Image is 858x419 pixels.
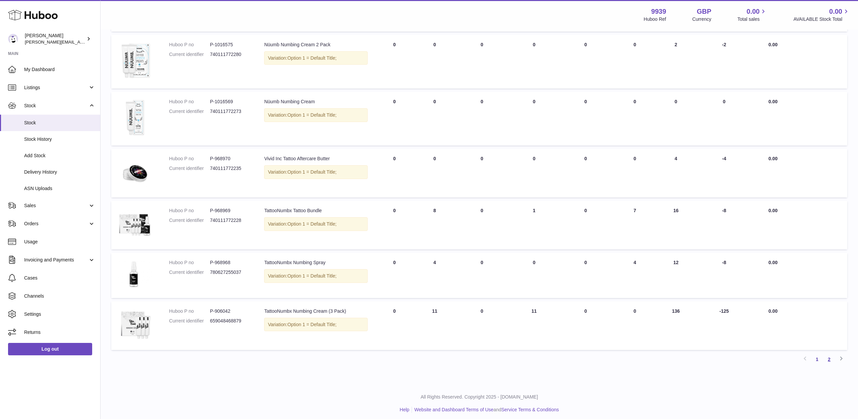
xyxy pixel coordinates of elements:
[169,308,210,314] dt: Huboo P no
[169,42,210,48] dt: Huboo P no
[287,273,336,279] span: Option 1 = Default Title;
[24,293,95,299] span: Channels
[694,92,754,145] td: 0
[737,7,767,22] a: 0.00 Total sales
[612,149,658,197] td: 0
[455,201,509,249] td: 0
[210,165,251,172] dd: 740111772235
[24,66,95,73] span: My Dashboard
[747,7,760,16] span: 0.00
[24,239,95,245] span: Usage
[24,136,95,142] span: Stock History
[415,301,455,350] td: 11
[118,259,151,290] img: product image
[25,33,85,45] div: [PERSON_NAME]
[169,108,210,115] dt: Current identifier
[264,207,368,214] div: TattooNumbx Tattoo Bundle
[264,318,368,332] div: Variation:
[374,301,415,350] td: 0
[585,208,587,213] span: 0
[287,221,336,227] span: Option 1 = Default Title;
[455,35,509,88] td: 0
[415,149,455,197] td: 0
[169,269,210,276] dt: Current identifier
[24,84,88,91] span: Listings
[264,269,368,283] div: Variation:
[823,353,835,365] a: 2
[24,329,95,336] span: Returns
[658,201,694,249] td: 16
[24,153,95,159] span: Add Stock
[769,42,778,47] span: 0.00
[118,156,151,189] img: product image
[24,103,88,109] span: Stock
[415,201,455,249] td: 8
[264,108,368,122] div: Variation:
[737,16,767,22] span: Total sales
[694,201,754,249] td: -8
[287,112,336,118] span: Option 1 = Default Title;
[585,156,587,161] span: 0
[658,301,694,350] td: 136
[264,156,368,162] div: Vivid Inc Tattoo Aftercare Butter
[509,92,559,145] td: 0
[374,92,415,145] td: 0
[415,35,455,88] td: 0
[694,253,754,298] td: -8
[694,301,754,350] td: -125
[169,51,210,58] dt: Current identifier
[585,308,587,314] span: 0
[210,217,251,224] dd: 740111772228
[24,221,88,227] span: Orders
[658,253,694,298] td: 12
[811,353,823,365] a: 1
[415,253,455,298] td: 4
[400,407,410,412] a: Help
[658,92,694,145] td: 0
[210,207,251,214] dd: P-968969
[210,259,251,266] dd: P-968968
[264,165,368,179] div: Variation:
[210,156,251,162] dd: P-968970
[509,149,559,197] td: 0
[118,99,151,137] img: product image
[412,407,559,413] li: and
[169,156,210,162] dt: Huboo P no
[501,407,559,412] a: Service Terms & Conditions
[210,308,251,314] dd: P-906042
[769,308,778,314] span: 0.00
[692,16,712,22] div: Currency
[612,301,658,350] td: 0
[694,149,754,197] td: -4
[24,120,95,126] span: Stock
[25,39,134,45] span: [PERSON_NAME][EMAIL_ADDRESS][DOMAIN_NAME]
[118,207,151,241] img: product image
[24,185,95,192] span: ASN Uploads
[264,99,368,105] div: Nüumb Numbing Cream
[106,394,853,400] p: All Rights Reserved. Copyright 2025 - [DOMAIN_NAME]
[264,259,368,266] div: TattooNumbx Numbing Spray
[509,35,559,88] td: 0
[210,108,251,115] dd: 740111772273
[374,253,415,298] td: 0
[793,16,850,22] span: AVAILABLE Stock Total
[264,42,368,48] div: Nüumb Numbing Cream 2 Pack
[210,318,251,324] dd: 659048468879
[769,208,778,213] span: 0.00
[374,149,415,197] td: 0
[612,92,658,145] td: 0
[658,35,694,88] td: 2
[509,253,559,298] td: 0
[658,149,694,197] td: 4
[612,253,658,298] td: 4
[169,217,210,224] dt: Current identifier
[169,318,210,324] dt: Current identifier
[287,169,336,175] span: Option 1 = Default Title;
[24,275,95,281] span: Cases
[769,260,778,265] span: 0.00
[697,7,711,16] strong: GBP
[287,55,336,61] span: Option 1 = Default Title;
[118,308,151,342] img: product image
[585,260,587,265] span: 0
[651,7,666,16] strong: 9939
